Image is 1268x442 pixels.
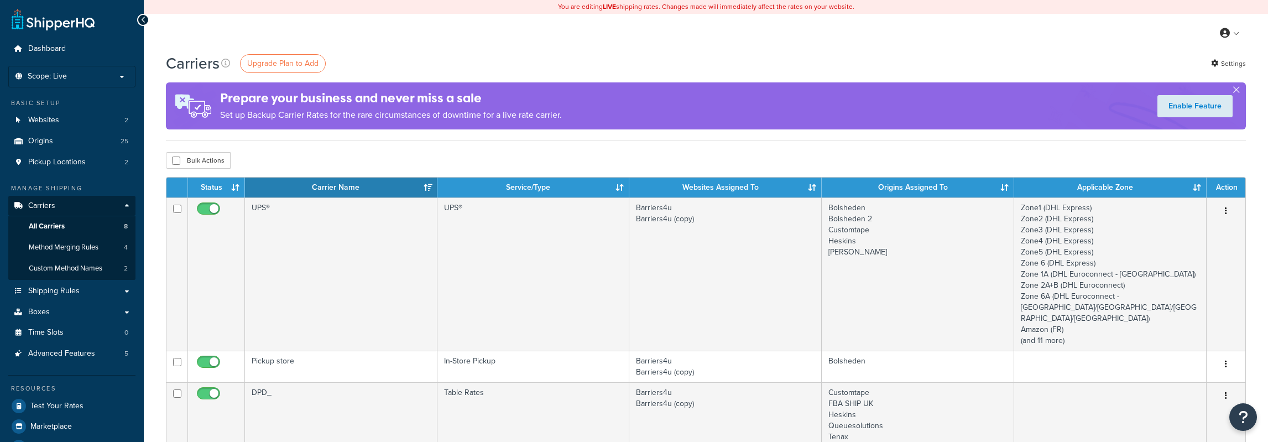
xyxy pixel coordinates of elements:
[30,402,84,411] span: Test Your Rates
[8,323,135,343] li: Time Slots
[822,197,1014,351] td: Bolsheden Bolsheden 2 Customtape Heskins [PERSON_NAME]
[437,197,630,351] td: UPS®
[245,197,437,351] td: UPS®
[8,323,135,343] a: Time Slots 0
[12,8,95,30] a: ShipperHQ Home
[1014,178,1207,197] th: Applicable Zone: activate to sort column ascending
[8,417,135,436] a: Marketplace
[629,178,822,197] th: Websites Assigned To: activate to sort column ascending
[29,243,98,252] span: Method Merging Rules
[1229,403,1257,431] button: Open Resource Center
[8,152,135,173] a: Pickup Locations 2
[166,82,220,129] img: ad-rules-rateshop-fe6ec290ccb7230408bd80ed9643f0289d75e0ffd9eb532fc0e269fcd187b520.png
[188,178,245,197] th: Status: activate to sort column ascending
[603,2,616,12] b: LIVE
[124,222,128,231] span: 8
[220,89,562,107] h4: Prepare your business and never miss a sale
[1157,95,1233,117] a: Enable Feature
[8,110,135,131] li: Websites
[8,131,135,152] a: Origins 25
[8,131,135,152] li: Origins
[8,237,135,258] a: Method Merging Rules 4
[8,110,135,131] a: Websites 2
[28,72,67,81] span: Scope: Live
[124,328,128,337] span: 0
[8,344,135,364] a: Advanced Features 5
[8,98,135,108] div: Basic Setup
[822,351,1014,382] td: Bolsheden
[124,349,128,358] span: 5
[29,222,65,231] span: All Carriers
[629,197,822,351] td: Barriers4u Barriers4u (copy)
[8,344,135,364] li: Advanced Features
[8,196,135,280] li: Carriers
[245,351,437,382] td: Pickup store
[8,302,135,323] a: Boxes
[124,264,128,273] span: 2
[8,384,135,393] div: Resources
[28,44,66,54] span: Dashboard
[8,196,135,216] a: Carriers
[8,216,135,237] li: All Carriers
[124,243,128,252] span: 4
[28,116,59,125] span: Websites
[1207,178,1245,197] th: Action
[124,116,128,125] span: 2
[8,39,135,59] a: Dashboard
[121,137,128,146] span: 25
[29,264,102,273] span: Custom Method Names
[629,351,822,382] td: Barriers4u Barriers4u (copy)
[166,152,231,169] button: Bulk Actions
[28,349,95,358] span: Advanced Features
[220,107,562,123] p: Set up Backup Carrier Rates for the rare circumstances of downtime for a live rate carrier.
[124,158,128,167] span: 2
[30,422,72,431] span: Marketplace
[8,258,135,279] a: Custom Method Names 2
[8,216,135,237] a: All Carriers 8
[8,396,135,416] a: Test Your Rates
[166,53,220,74] h1: Carriers
[822,178,1014,197] th: Origins Assigned To: activate to sort column ascending
[437,178,630,197] th: Service/Type: activate to sort column ascending
[1211,56,1246,71] a: Settings
[28,201,55,211] span: Carriers
[247,58,319,69] span: Upgrade Plan to Add
[8,184,135,193] div: Manage Shipping
[1014,197,1207,351] td: Zone1 (DHL Express) Zone2 (DHL Express) Zone3 (DHL Express) Zone4 (DHL Express) Zone5 (DHL Expres...
[28,328,64,337] span: Time Slots
[437,351,630,382] td: In-Store Pickup
[28,308,50,317] span: Boxes
[28,137,53,146] span: Origins
[245,178,437,197] th: Carrier Name: activate to sort column ascending
[8,237,135,258] li: Method Merging Rules
[240,54,326,73] a: Upgrade Plan to Add
[8,281,135,301] a: Shipping Rules
[28,287,80,296] span: Shipping Rules
[8,258,135,279] li: Custom Method Names
[28,158,86,167] span: Pickup Locations
[8,152,135,173] li: Pickup Locations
